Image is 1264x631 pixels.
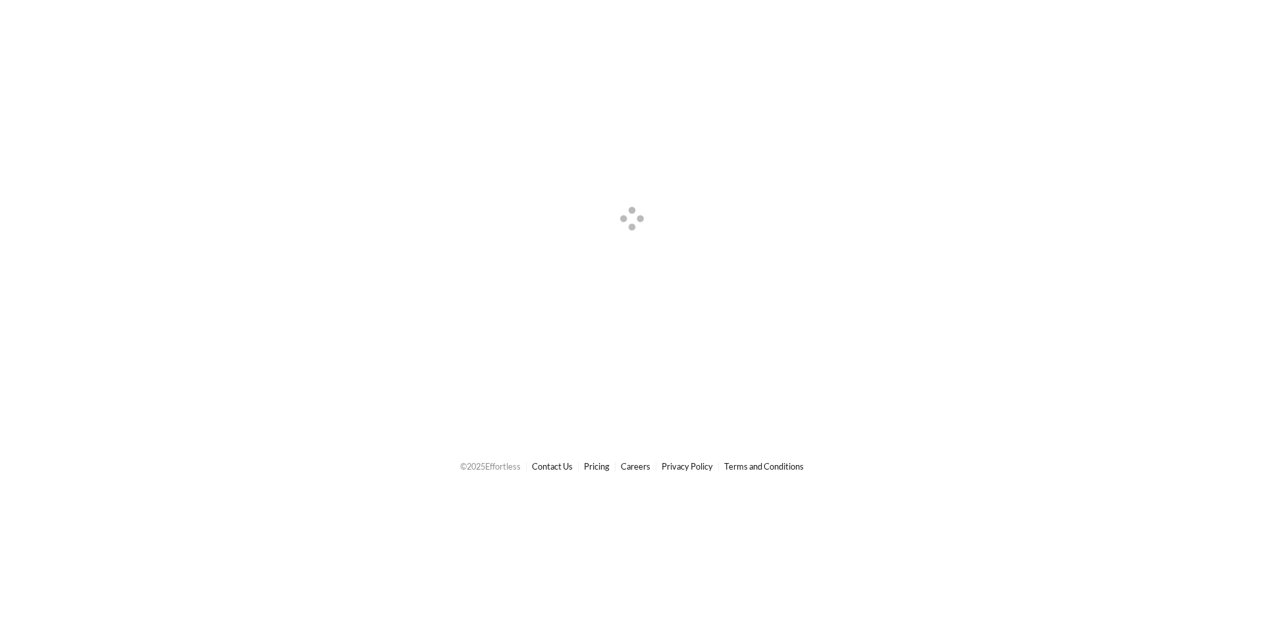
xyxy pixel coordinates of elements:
[460,461,521,472] span: © 2025 Effortless
[532,461,573,472] a: Contact Us
[724,461,804,472] a: Terms and Conditions
[584,461,610,472] a: Pricing
[662,461,713,472] a: Privacy Policy
[621,461,650,472] a: Careers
